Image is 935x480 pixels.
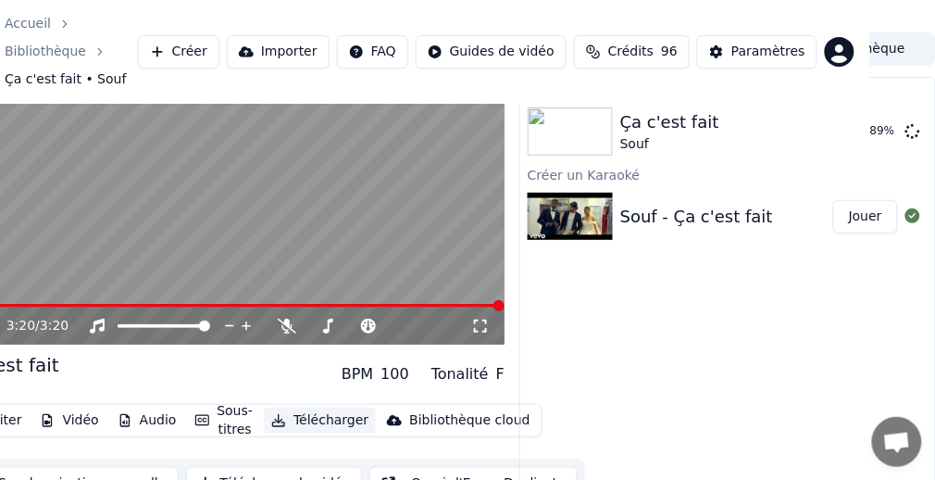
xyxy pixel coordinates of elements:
nav: breadcrumb [5,15,138,89]
div: Paramètres [731,43,805,61]
button: Importer [227,35,330,69]
button: Sous-titres [188,398,261,443]
button: Audio [110,408,184,434]
button: Créer [138,35,219,69]
div: / [6,317,51,335]
button: Vidéo [32,408,106,434]
div: Souf [620,135,719,154]
div: 100 [380,363,409,385]
a: Bibliothèque [5,43,86,61]
span: 3:20 [6,317,35,335]
span: Ça c'est fait • Souf [5,70,127,89]
a: Accueil [5,15,51,33]
button: FAQ [337,35,408,69]
button: Guides de vidéo [416,35,567,69]
div: Bibliothèque cloud [409,411,530,430]
button: Crédits96 [574,35,690,69]
div: Souf - Ça c'est fait [620,204,773,230]
button: Paramètres [697,35,817,69]
button: Télécharger [264,408,376,434]
span: 96 [661,43,678,61]
span: 3:20 [40,317,69,335]
div: BPM [342,363,373,385]
div: Créer un Karaoké [520,163,935,185]
button: Jouer [833,200,898,234]
div: Ça c'est fait [620,109,719,135]
div: Tonalité [431,363,489,385]
a: Ouvrir le chat [872,417,922,467]
div: 89 % [870,124,898,139]
span: Crédits [608,43,654,61]
div: F [496,363,505,385]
